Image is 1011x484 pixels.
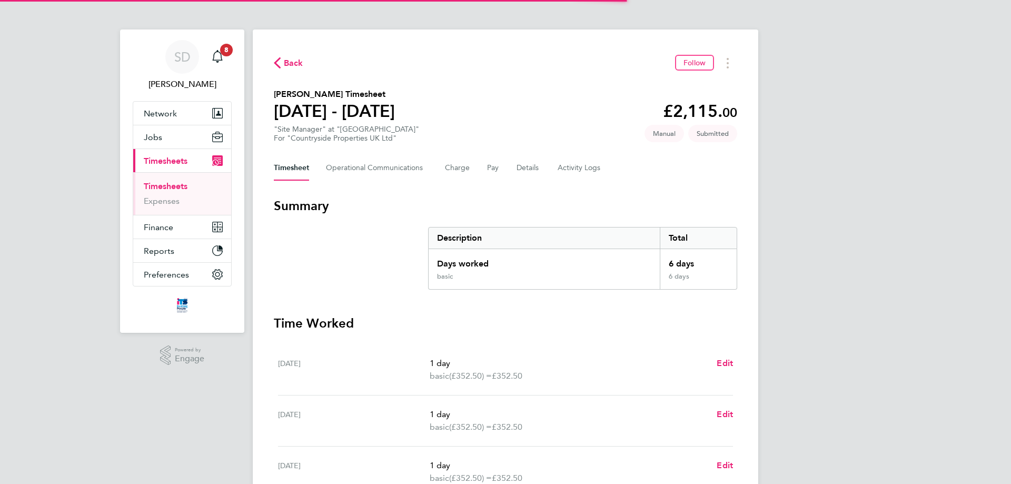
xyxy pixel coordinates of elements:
[144,181,187,191] a: Timesheets
[430,459,708,472] p: 1 day
[133,149,231,172] button: Timesheets
[660,249,737,272] div: 6 days
[430,357,708,370] p: 1 day
[120,29,244,333] nav: Main navigation
[428,227,737,290] div: Summary
[445,155,470,181] button: Charge
[133,78,232,91] span: Stuart Douglas
[430,421,449,433] span: basic
[175,354,204,363] span: Engage
[175,297,190,314] img: itsconstruction-logo-retina.png
[144,108,177,118] span: Network
[174,50,191,64] span: SD
[278,408,430,433] div: [DATE]
[645,125,684,142] span: This timesheet was manually created.
[175,345,204,354] span: Powered by
[144,270,189,280] span: Preferences
[274,88,395,101] h2: [PERSON_NAME] Timesheet
[133,172,231,215] div: Timesheets
[326,155,428,181] button: Operational Communications
[133,102,231,125] button: Network
[133,239,231,262] button: Reports
[717,409,733,419] span: Edit
[133,125,231,149] button: Jobs
[133,215,231,239] button: Finance
[429,249,660,272] div: Days worked
[207,40,228,74] a: 8
[660,272,737,289] div: 6 days
[133,40,232,91] a: SD[PERSON_NAME]
[274,125,419,143] div: "Site Manager" at "[GEOGRAPHIC_DATA]"
[683,58,706,67] span: Follow
[717,460,733,470] span: Edit
[274,56,303,70] button: Back
[437,272,453,281] div: basic
[660,228,737,249] div: Total
[429,228,660,249] div: Description
[688,125,737,142] span: This timesheet is Submitted.
[274,101,395,122] h1: [DATE] - [DATE]
[722,105,737,120] span: 00
[133,263,231,286] button: Preferences
[144,196,180,206] a: Expenses
[144,222,173,232] span: Finance
[144,156,187,166] span: Timesheets
[144,132,162,142] span: Jobs
[274,197,737,214] h3: Summary
[492,422,522,432] span: £352.50
[274,315,737,332] h3: Time Worked
[717,459,733,472] a: Edit
[663,101,737,121] app-decimal: £2,115.
[278,357,430,382] div: [DATE]
[220,44,233,56] span: 8
[718,55,737,71] button: Timesheets Menu
[274,155,309,181] button: Timesheet
[717,408,733,421] a: Edit
[274,134,419,143] div: For "Countryside Properties UK Ltd"
[449,422,492,432] span: (£352.50) =
[675,55,714,71] button: Follow
[133,297,232,314] a: Go to home page
[517,155,541,181] button: Details
[492,473,522,483] span: £352.50
[430,408,708,421] p: 1 day
[160,345,205,366] a: Powered byEngage
[717,358,733,368] span: Edit
[558,155,602,181] button: Activity Logs
[492,371,522,381] span: £352.50
[717,357,733,370] a: Edit
[449,473,492,483] span: (£352.50) =
[449,371,492,381] span: (£352.50) =
[487,155,500,181] button: Pay
[144,246,174,256] span: Reports
[284,57,303,70] span: Back
[430,370,449,382] span: basic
